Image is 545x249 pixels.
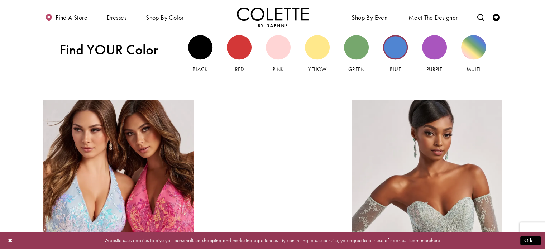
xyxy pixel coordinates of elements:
span: Yellow [308,66,326,73]
a: Check Wishlist [491,7,502,27]
div: Blue view [383,35,408,60]
a: Blue view Blue [383,35,408,73]
a: Pink view Pink [266,35,291,73]
div: Pink view [266,35,291,60]
a: Green view Green [344,35,369,73]
span: Dresses [107,14,126,21]
span: Black [193,66,207,73]
a: Find a store [43,7,89,27]
a: Visit Home Page [237,7,309,27]
img: Colette by Daphne [237,7,309,27]
button: Submit Dialog [520,236,541,245]
a: here [431,237,440,244]
a: Toggle search [475,7,486,27]
span: Find YOUR Color [59,42,172,58]
span: Dresses [105,7,128,27]
span: Purple [426,66,442,73]
a: Meet the designer [407,7,460,27]
div: Multi view [461,35,486,60]
span: Green [348,66,364,73]
span: Pink [273,66,284,73]
span: Shop by color [144,7,185,27]
span: Meet the designer [408,14,458,21]
span: Find a store [56,14,87,21]
div: Green view [344,35,369,60]
span: Multi [467,66,480,73]
a: Black view Black [188,35,213,73]
button: Close Dialog [4,234,16,247]
span: Shop by color [146,14,183,21]
div: Red view [227,35,252,60]
span: Shop By Event [350,7,391,27]
a: Red view Red [227,35,252,73]
p: Website uses cookies to give you personalized shopping and marketing experiences. By continuing t... [52,236,493,245]
span: Shop By Event [352,14,389,21]
span: Red [235,66,244,73]
span: Blue [390,66,401,73]
div: Yellow view [305,35,330,60]
a: Multi view Multi [461,35,486,73]
a: Purple view Purple [422,35,447,73]
div: Black view [188,35,213,60]
a: Yellow view Yellow [305,35,330,73]
div: Purple view [422,35,447,60]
